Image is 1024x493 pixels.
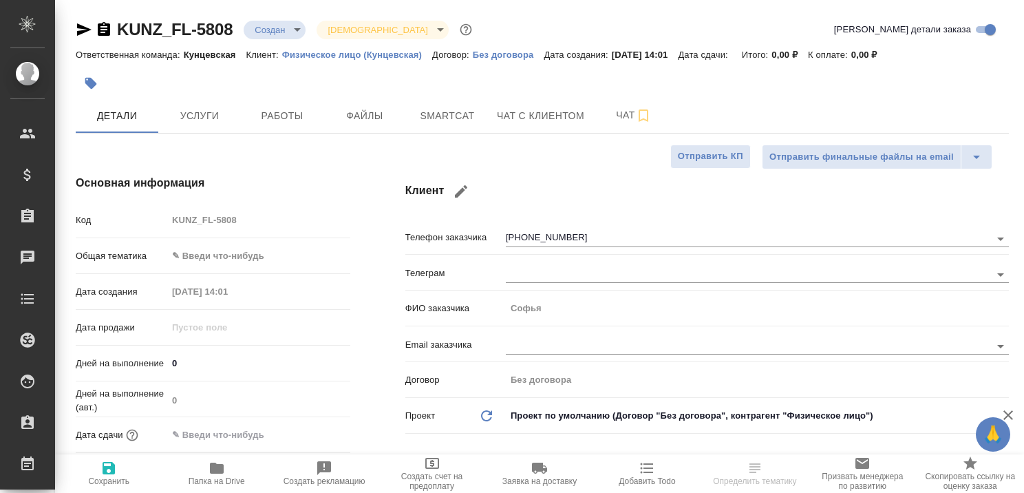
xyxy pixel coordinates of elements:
[76,68,106,98] button: Добавить тэг
[88,476,129,486] span: Сохранить
[76,321,167,335] p: Дата продажи
[601,107,667,124] span: Чат
[250,24,289,36] button: Создан
[991,229,1010,249] button: Open
[172,249,334,263] div: ✎ Введи что-нибудь
[405,175,1009,208] h4: Клиент
[506,298,1009,318] input: Пустое поле
[405,338,506,352] p: Email заказчика
[809,454,916,493] button: Призвать менеджера по развитию
[635,107,652,124] svg: Подписаться
[76,285,167,299] p: Дата создания
[701,454,809,493] button: Определить тематику
[925,472,1016,491] span: Скопировать ссылку на оценку заказа
[506,370,1009,390] input: Пустое поле
[76,428,123,442] p: Дата сдачи
[405,409,436,423] p: Проект
[808,50,851,60] p: К оплате:
[76,249,167,263] p: Общая тематика
[282,50,432,60] p: Физическое лицо (Кунцевская)
[473,50,544,60] p: Без договора
[544,50,611,60] p: Дата создания:
[76,213,167,227] p: Код
[378,454,485,493] button: Создать счет на предоплату
[713,476,796,486] span: Определить тематику
[742,50,771,60] p: Итого:
[457,21,475,39] button: Доп статусы указывают на важность/срочность заказа
[244,21,306,39] div: Создан
[249,107,315,125] span: Работы
[76,50,184,60] p: Ответственная команда:
[678,149,743,165] span: Отправить КП
[976,417,1010,452] button: 🙏
[167,244,350,268] div: ✎ Введи что-нибудь
[167,390,350,410] input: Пустое поле
[981,420,1005,449] span: 🙏
[771,50,808,60] p: 0,00 ₽
[167,425,288,445] input: ✎ Введи что-нибудь
[76,175,350,191] h4: Основная информация
[991,337,1010,356] button: Open
[282,48,432,60] a: Физическое лицо (Кунцевская)
[117,20,233,39] a: KUNZ_FL-5808
[769,149,954,165] span: Отправить финальные файлы на email
[502,476,577,486] span: Заявка на доставку
[162,454,270,493] button: Папка на Drive
[506,404,1009,428] div: Проект по умолчанию (Договор "Без договора", контрагент "Физическое лицо")
[991,265,1010,284] button: Open
[414,107,480,125] span: Smartcat
[167,210,350,230] input: Пустое поле
[817,472,908,491] span: Призвать менеджера по развитию
[405,266,506,280] p: Телеграм
[184,50,246,60] p: Кунцевская
[270,454,378,493] button: Создать рекламацию
[246,50,282,60] p: Клиент:
[593,454,701,493] button: Добавить Todo
[167,353,350,373] input: ✎ Введи что-нибудь
[405,373,506,387] p: Договор
[76,21,92,38] button: Скопировать ссылку для ЯМессенджера
[473,48,544,60] a: Без договора
[917,454,1024,493] button: Скопировать ссылку на оценку заказа
[386,472,477,491] span: Создать счет на предоплату
[55,454,162,493] button: Сохранить
[284,476,365,486] span: Создать рекламацию
[612,50,679,60] p: [DATE] 14:01
[317,21,448,39] div: Создан
[167,107,233,125] span: Услуги
[762,145,992,169] div: split button
[497,107,584,125] span: Чат с клиентом
[189,476,245,486] span: Папка на Drive
[405,302,506,315] p: ФИО заказчика
[678,50,731,60] p: Дата сдачи:
[84,107,150,125] span: Детали
[96,21,112,38] button: Скопировать ссылку
[405,231,506,244] p: Телефон заказчика
[323,24,431,36] button: [DEMOGRAPHIC_DATA]
[76,387,167,415] p: Дней на выполнение (авт.)
[670,145,751,169] button: Отправить КП
[762,145,961,169] button: Отправить финальные файлы на email
[486,454,593,493] button: Заявка на доставку
[167,317,288,337] input: Пустое поле
[167,282,288,302] input: Пустое поле
[332,107,398,125] span: Файлы
[619,476,675,486] span: Добавить Todo
[851,50,888,60] p: 0,00 ₽
[123,426,141,444] button: Если добавить услуги и заполнить их объемом, то дата рассчитается автоматически
[432,50,473,60] p: Договор:
[76,357,167,370] p: Дней на выполнение
[834,23,971,36] span: [PERSON_NAME] детали заказа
